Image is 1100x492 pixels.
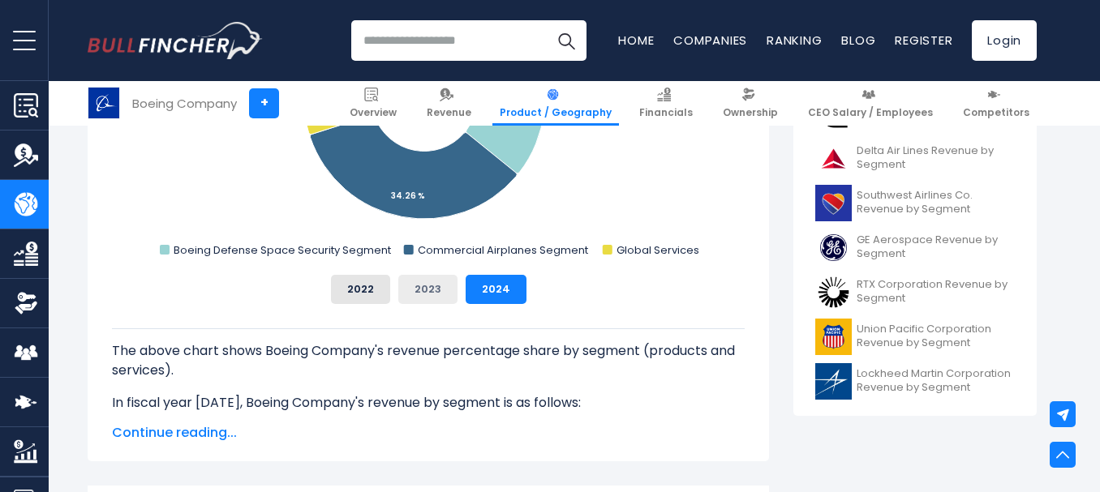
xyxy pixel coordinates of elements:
img: Ownership [14,291,38,315]
a: Overview [342,81,404,126]
a: CEO Salary / Employees [801,81,940,126]
span: Overview [350,106,397,119]
a: GE Aerospace Revenue by Segment [806,225,1025,270]
span: Continue reading... [112,423,745,443]
button: Search [546,20,587,61]
a: Competitors [956,81,1037,126]
span: GE Aerospace Revenue by Segment [857,233,1015,261]
tspan: 34.26 % [391,190,425,202]
a: Ranking [767,32,822,49]
img: RTX logo [815,274,852,310]
a: Union Pacific Corporation Revenue by Segment [806,314,1025,359]
span: Southwest Airlines Co. Revenue by Segment [857,189,1015,216]
text: Boeing Defense Space Security Segment [174,242,391,258]
img: BA logo [88,88,119,118]
span: CEO Salary / Employees [808,106,933,119]
span: Financials [639,106,693,119]
a: Companies [673,32,747,49]
button: 2022 [331,275,390,304]
span: RTX Corporation Revenue by Segment [857,278,1015,306]
a: Register [895,32,952,49]
button: 2023 [398,275,458,304]
img: LMT logo [815,363,852,400]
a: Home [618,32,654,49]
img: LUV logo [815,185,852,221]
div: Boeing Company [132,94,237,113]
img: Bullfincher logo [88,22,263,59]
p: In fiscal year [DATE], Boeing Company's revenue by segment is as follows: [112,393,745,413]
a: Ownership [715,81,785,126]
span: Delta Air Lines Revenue by Segment [857,144,1015,172]
a: RTX Corporation Revenue by Segment [806,270,1025,314]
p: The above chart shows Boeing Company's revenue percentage share by segment (products and services). [112,341,745,380]
a: Login [972,20,1037,61]
span: Ownership [723,106,778,119]
a: Delta Air Lines Revenue by Segment [806,136,1025,181]
span: Revenue [427,106,471,119]
img: DAL logo [815,140,852,177]
span: Cummins Revenue by Segment [858,100,1015,127]
span: Competitors [963,106,1029,119]
a: Product / Geography [492,81,619,126]
img: UNP logo [815,319,852,355]
a: Blog [841,32,875,49]
text: Global Services [617,242,699,258]
button: 2024 [466,275,526,304]
span: Union Pacific Corporation Revenue by Segment [857,323,1015,350]
a: Go to homepage [88,22,262,59]
text: Commercial Airplanes Segment [418,242,588,258]
span: Lockheed Martin Corporation Revenue by Segment [857,367,1015,395]
span: Product / Geography [500,106,612,119]
img: GE logo [815,229,852,266]
a: Revenue [419,81,479,126]
a: + [249,88,279,118]
a: Southwest Airlines Co. Revenue by Segment [806,181,1025,225]
a: Financials [632,81,700,126]
a: Lockheed Martin Corporation Revenue by Segment [806,359,1025,404]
